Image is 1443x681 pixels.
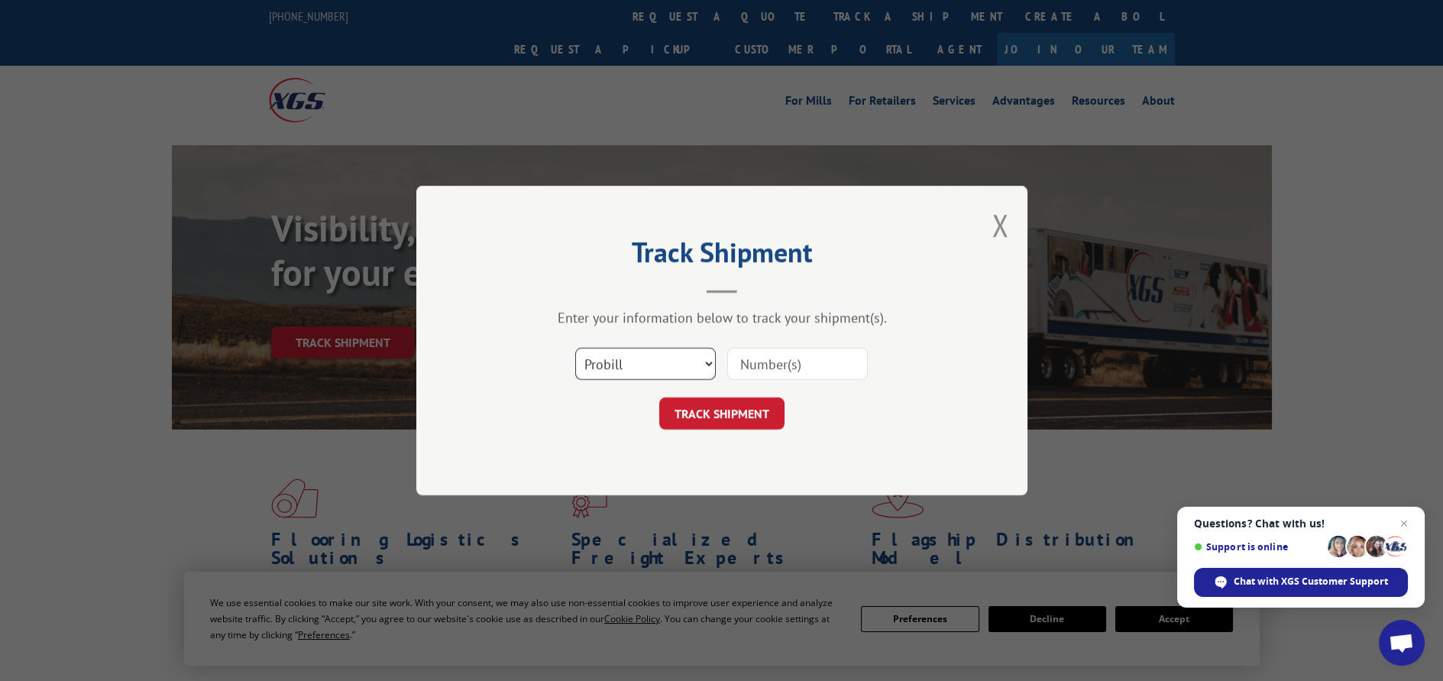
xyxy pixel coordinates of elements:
[1379,620,1425,666] div: Open chat
[992,205,1008,245] button: Close modal
[1234,575,1388,589] span: Chat with XGS Customer Support
[1194,541,1322,553] span: Support is online
[727,348,868,380] input: Number(s)
[493,309,951,326] div: Enter your information below to track your shipment(s).
[1194,517,1408,530] span: Questions? Chat with us!
[1194,568,1408,597] div: Chat with XGS Customer Support
[1395,514,1413,533] span: Close chat
[493,242,951,271] h2: Track Shipment
[659,397,785,430] button: TRACK SHIPMENT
